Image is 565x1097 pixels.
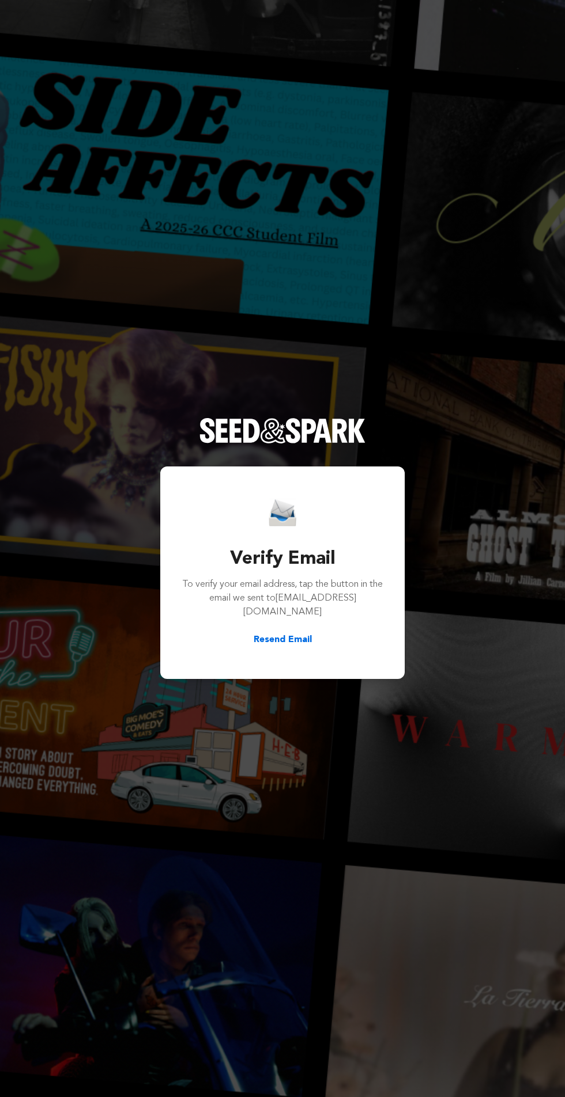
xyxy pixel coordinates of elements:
img: Seed&Spark Logo [199,418,366,443]
a: Seed&Spark Homepage [199,418,366,466]
img: Seed&Spark Email Icon [269,499,296,527]
button: Resend Email [254,633,312,647]
h3: Verify Email [181,545,384,573]
p: To verify your email address, tap the button in the email we sent to [181,578,384,619]
span: [EMAIL_ADDRESS][DOMAIN_NAME] [243,594,356,617]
